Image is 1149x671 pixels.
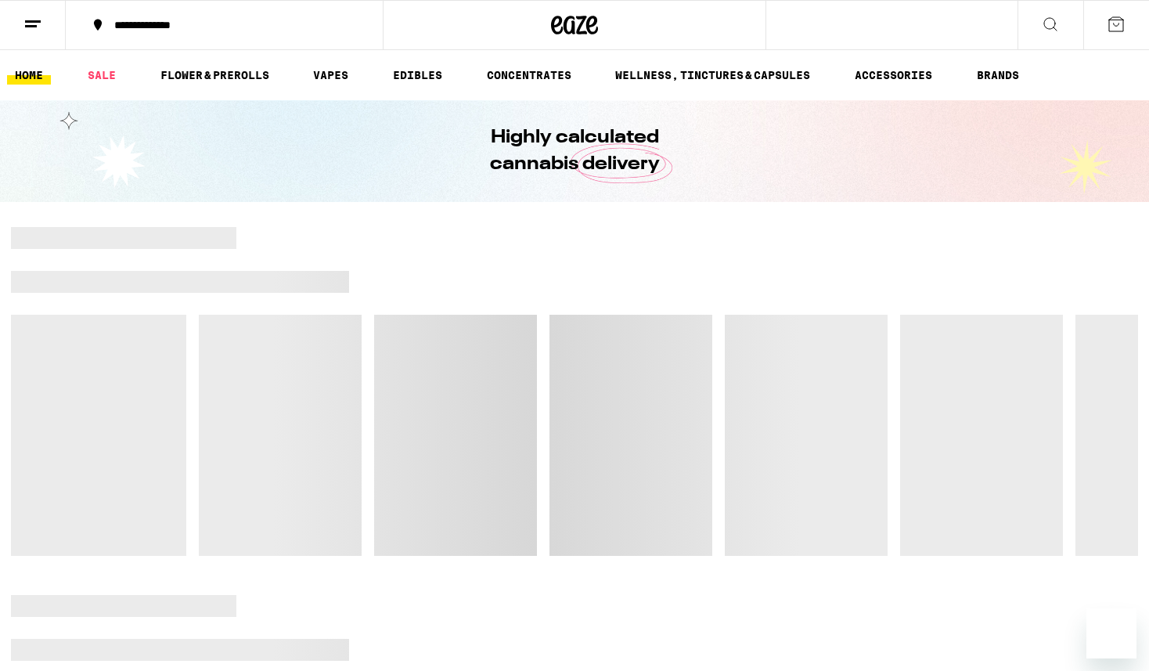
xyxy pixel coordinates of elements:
[80,66,124,85] a: SALE
[153,66,277,85] a: FLOWER & PREROLLS
[7,66,51,85] a: HOME
[847,66,940,85] a: ACCESSORIES
[445,124,704,178] h1: Highly calculated cannabis delivery
[607,66,818,85] a: WELLNESS, TINCTURES & CAPSULES
[385,66,450,85] a: EDIBLES
[969,66,1027,85] a: BRANDS
[479,66,579,85] a: CONCENTRATES
[305,66,356,85] a: VAPES
[1086,608,1136,658] iframe: Button to launch messaging window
